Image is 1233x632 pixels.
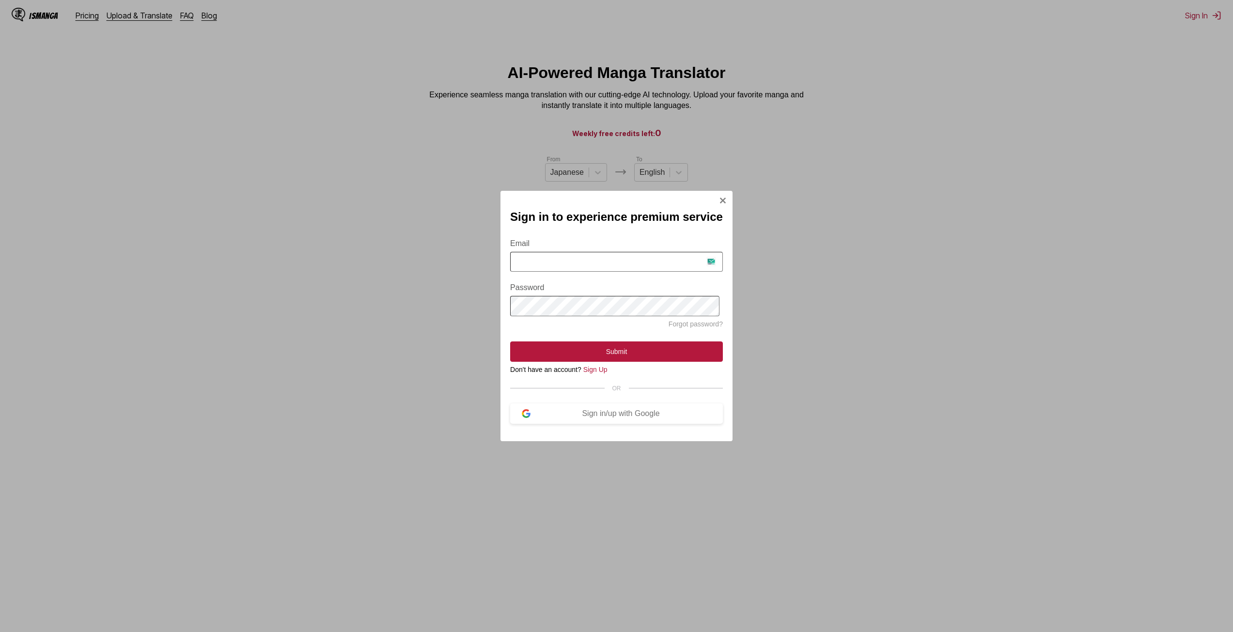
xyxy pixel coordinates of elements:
[510,210,723,224] h2: Sign in to experience premium service
[510,366,723,373] div: Don't have an account?
[510,341,723,362] button: Submit
[510,403,723,424] button: Sign in/up with Google
[719,197,727,204] img: Close
[531,409,711,418] div: Sign in/up with Google
[669,320,723,328] a: Forgot password?
[583,366,608,373] a: Sign Up
[522,409,531,418] img: google-logo
[510,239,723,248] label: Email
[510,385,723,392] div: OR
[500,191,733,441] div: Sign In Modal
[510,283,723,292] label: Password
